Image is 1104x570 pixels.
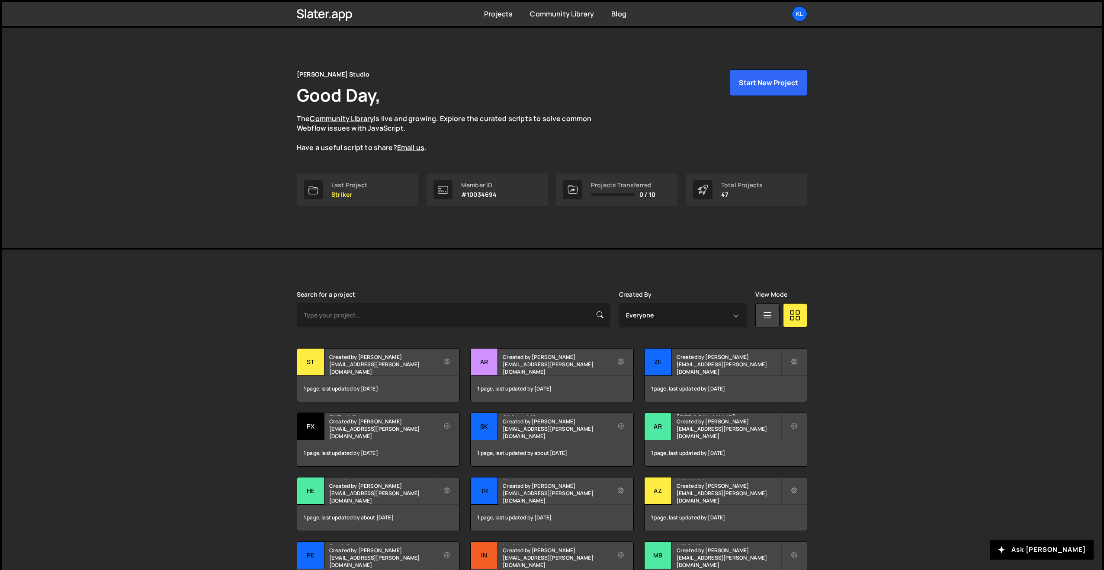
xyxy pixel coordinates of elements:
[611,9,626,19] a: Blog
[329,353,433,375] small: Created by [PERSON_NAME][EMAIL_ADDRESS][PERSON_NAME][DOMAIN_NAME]
[591,182,655,189] div: Projects Transferred
[645,505,807,531] div: 1 page, last updated by [DATE]
[645,349,672,376] div: Ze
[645,477,672,505] div: AZ
[645,413,672,440] div: Ar
[397,143,424,152] a: Email us
[297,505,459,531] div: 1 page, last updated by about [DATE]
[730,69,807,96] button: Start New Project
[297,349,324,376] div: St
[677,482,781,504] small: Created by [PERSON_NAME][EMAIL_ADDRESS][PERSON_NAME][DOMAIN_NAME]
[329,413,433,416] h2: PXP - V2
[470,413,633,467] a: Sk Skiveo V2 Created by [PERSON_NAME][EMAIL_ADDRESS][PERSON_NAME][DOMAIN_NAME] 1 page, last updat...
[990,540,1094,560] button: Ask [PERSON_NAME]
[297,477,324,505] div: He
[645,376,807,402] div: 1 page, last updated by [DATE]
[329,349,433,351] h2: Striker
[329,477,433,480] h2: HeySimon
[461,182,497,189] div: Member ID
[677,353,781,375] small: Created by [PERSON_NAME][EMAIL_ADDRESS][PERSON_NAME][DOMAIN_NAME]
[503,353,607,375] small: Created by [PERSON_NAME][EMAIL_ADDRESS][PERSON_NAME][DOMAIN_NAME]
[503,482,607,504] small: Created by [PERSON_NAME][EMAIL_ADDRESS][PERSON_NAME][DOMAIN_NAME]
[297,303,610,327] input: Type your project...
[792,6,807,22] a: Kl
[644,348,807,402] a: Ze Zecom Academy Created by [PERSON_NAME][EMAIL_ADDRESS][PERSON_NAME][DOMAIN_NAME] 1 page, last u...
[471,477,498,505] div: Tr
[331,191,367,198] p: Striker
[503,477,607,480] h2: Trakalyze
[331,182,367,189] div: Last Project
[297,440,459,466] div: 1 page, last updated by [DATE]
[471,349,498,376] div: Ar
[470,477,633,531] a: Tr Trakalyze Created by [PERSON_NAME][EMAIL_ADDRESS][PERSON_NAME][DOMAIN_NAME] 1 page, last updat...
[503,542,607,544] h2: Insider Gestion
[461,191,497,198] p: #10034694
[297,477,460,531] a: He HeySimon Created by [PERSON_NAME][EMAIL_ADDRESS][PERSON_NAME][DOMAIN_NAME] 1 page, last update...
[619,291,652,298] label: Created By
[297,413,460,467] a: PX PXP - V2 Created by [PERSON_NAME][EMAIL_ADDRESS][PERSON_NAME][DOMAIN_NAME] 1 page, last update...
[297,173,418,206] a: Last Project Striker
[297,83,381,107] h1: Good Day,
[639,191,655,198] span: 0 / 10
[329,542,433,544] h2: Peakfast
[297,69,369,80] div: [PERSON_NAME] Studio
[644,477,807,531] a: AZ AZVIDEO Created by [PERSON_NAME][EMAIL_ADDRESS][PERSON_NAME][DOMAIN_NAME] 1 page, last updated...
[721,191,763,198] p: 47
[503,418,607,440] small: Created by [PERSON_NAME][EMAIL_ADDRESS][PERSON_NAME][DOMAIN_NAME]
[645,440,807,466] div: 1 page, last updated by [DATE]
[329,482,433,504] small: Created by [PERSON_NAME][EMAIL_ADDRESS][PERSON_NAME][DOMAIN_NAME]
[677,413,781,416] h2: [PERSON_NAME]
[297,376,459,402] div: 1 page, last updated by [DATE]
[644,413,807,467] a: Ar [PERSON_NAME] Created by [PERSON_NAME][EMAIL_ADDRESS][PERSON_NAME][DOMAIN_NAME] 1 page, last u...
[297,542,324,569] div: Pe
[677,547,781,569] small: Created by [PERSON_NAME][EMAIL_ADDRESS][PERSON_NAME][DOMAIN_NAME]
[503,349,607,351] h2: Arntreal
[297,413,324,440] div: PX
[471,542,498,569] div: In
[329,547,433,569] small: Created by [PERSON_NAME][EMAIL_ADDRESS][PERSON_NAME][DOMAIN_NAME]
[484,9,513,19] a: Projects
[755,291,787,298] label: View Mode
[503,547,607,569] small: Created by [PERSON_NAME][EMAIL_ADDRESS][PERSON_NAME][DOMAIN_NAME]
[297,348,460,402] a: St Striker Created by [PERSON_NAME][EMAIL_ADDRESS][PERSON_NAME][DOMAIN_NAME] 1 page, last updated...
[471,505,633,531] div: 1 page, last updated by [DATE]
[677,477,781,480] h2: AZVIDEO
[645,542,672,569] div: MB
[329,418,433,440] small: Created by [PERSON_NAME][EMAIL_ADDRESS][PERSON_NAME][DOMAIN_NAME]
[677,349,781,351] h2: Zecom Academy
[471,413,498,440] div: Sk
[310,114,374,123] a: Community Library
[503,413,607,416] h2: Skiveo V2
[677,542,781,544] h2: MBS V2
[471,376,633,402] div: 1 page, last updated by [DATE]
[721,182,763,189] div: Total Projects
[471,440,633,466] div: 1 page, last updated by about [DATE]
[470,348,633,402] a: Ar Arntreal Created by [PERSON_NAME][EMAIL_ADDRESS][PERSON_NAME][DOMAIN_NAME] 1 page, last update...
[677,418,781,440] small: Created by [PERSON_NAME][EMAIL_ADDRESS][PERSON_NAME][DOMAIN_NAME]
[297,114,608,153] p: The is live and growing. Explore the curated scripts to solve common Webflow issues with JavaScri...
[530,9,594,19] a: Community Library
[297,291,355,298] label: Search for a project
